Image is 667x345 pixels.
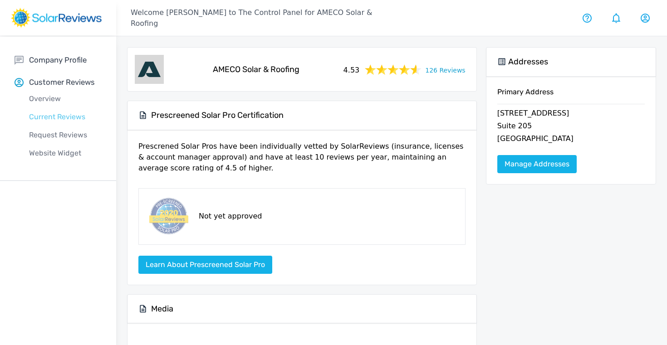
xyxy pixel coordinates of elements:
a: Website Widget [15,144,116,162]
p: Prescrened Solar Pros have been individually vetted by SolarReviews (insurance, licenses & accoun... [138,141,466,181]
p: [STREET_ADDRESS] [497,108,645,121]
p: Request Reviews [15,130,116,141]
p: [GEOGRAPHIC_DATA] [497,133,645,146]
a: Request Reviews [15,126,116,144]
h5: AMECO Solar & Roofing [213,64,299,75]
a: Manage Addresses [497,155,577,173]
p: Current Reviews [15,112,116,122]
a: Learn about Prescreened Solar Pro [138,260,272,269]
a: 126 Reviews [425,64,465,75]
p: Overview [15,93,116,104]
h5: Prescreened Solar Pro Certification [151,110,284,121]
button: Learn about Prescreened Solar Pro [138,256,272,274]
p: Customer Reviews [29,77,95,88]
p: Suite 205 [497,121,645,133]
h6: Primary Address [497,87,645,104]
a: Overview [15,90,116,108]
h5: Media [151,304,173,314]
h5: Addresses [508,57,548,67]
img: prescreened-badge.png [146,196,190,237]
p: Company Profile [29,54,87,66]
p: Welcome [PERSON_NAME] to The Control Panel for AMECO Solar & Roofing [131,7,392,29]
p: Website Widget [15,148,116,159]
p: Not yet approved [199,211,262,222]
a: Current Reviews [15,108,116,126]
span: 4.53 [343,63,360,76]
